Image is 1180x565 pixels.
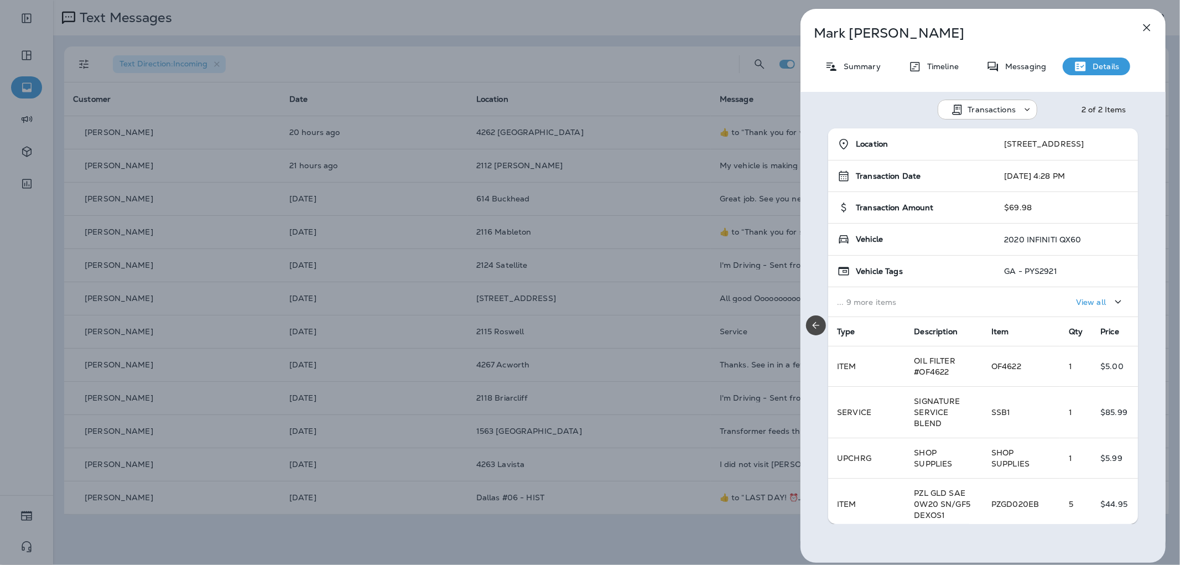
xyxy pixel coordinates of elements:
[991,361,1021,371] span: OF4622
[856,235,883,244] span: Vehicle
[1072,292,1129,312] button: View all
[1100,500,1129,509] p: $44.95
[838,62,881,71] p: Summary
[1004,235,1082,244] p: 2020 INFINITI QX60
[1004,267,1057,276] p: GA - PYS2921
[837,298,986,307] p: ... 9 more items
[991,407,1011,417] span: SSB1
[1069,361,1072,371] span: 1
[922,62,959,71] p: Timeline
[806,315,826,335] button: Previous
[1100,454,1129,463] p: $5.99
[968,105,1016,114] p: Transactions
[1100,408,1129,417] p: $85.99
[856,172,921,181] span: Transaction Date
[995,160,1138,192] td: [DATE] 4:28 PM
[837,326,855,336] span: Type
[1087,62,1119,71] p: Details
[1100,362,1129,371] p: $5.00
[914,356,955,377] span: OIL FILTER #OF4622
[856,203,934,212] span: Transaction Amount
[1069,326,1083,336] span: Qty
[837,453,871,463] span: UPCHRG
[995,128,1138,160] td: [STREET_ADDRESS]
[1069,499,1073,509] span: 5
[837,499,856,509] span: ITEM
[991,499,1039,509] span: PZGD020EB
[814,25,1116,41] p: Mark [PERSON_NAME]
[856,267,903,276] span: Vehicle Tags
[995,192,1138,224] td: $69.98
[1082,105,1126,114] div: 2 of 2 Items
[914,448,952,469] span: SHOP SUPPLIES
[837,361,856,371] span: ITEM
[1000,62,1046,71] p: Messaging
[1100,326,1119,336] span: Price
[837,407,871,417] span: SERVICE
[914,396,960,428] span: SIGNATURE SERVICE BLEND
[1069,407,1072,417] span: 1
[991,448,1030,469] span: SHOP SUPPLIES
[1069,453,1072,463] span: 1
[914,326,958,336] span: Description
[1076,298,1106,307] p: View all
[991,326,1009,336] span: Item
[914,488,970,520] span: PZL GLD SAE 0W20 SN/GF5 DEXOS1
[856,139,888,149] span: Location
